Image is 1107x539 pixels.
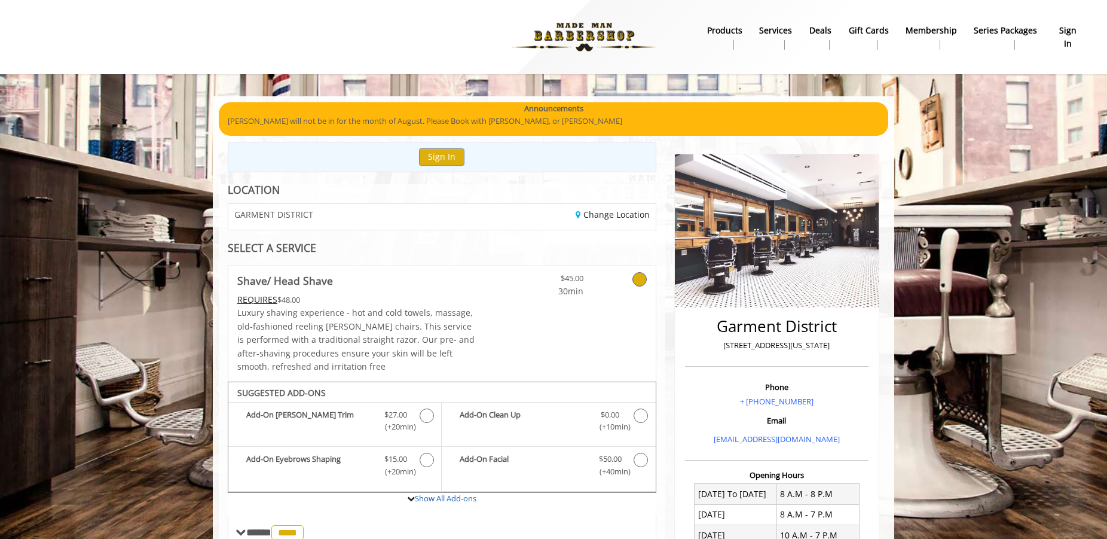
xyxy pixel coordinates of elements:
[237,293,478,306] div: $48.00
[237,387,326,398] b: SUGGESTED ADD-ONS
[524,102,583,115] b: Announcements
[378,465,414,478] span: (+20min )
[688,416,866,425] h3: Email
[688,383,866,391] h3: Phone
[460,409,586,434] b: Add-On Clean Up
[1045,22,1090,53] a: sign insign in
[419,148,464,166] button: Sign In
[513,266,583,298] a: $45.00
[906,24,957,37] b: Membership
[801,22,840,53] a: DealsDeals
[974,24,1037,37] b: Series packages
[592,421,628,433] span: (+10min )
[840,22,897,53] a: Gift cardsgift cards
[378,421,414,433] span: (+20min )
[234,453,435,481] label: Add-On Eyebrows Shaping
[237,306,478,373] p: Luxury shaving experience - hot and cold towels, massage, old-fashioned reeling [PERSON_NAME] cha...
[759,24,792,37] b: Services
[237,272,333,289] b: Shave/ Head Shave
[228,115,879,127] p: [PERSON_NAME] will not be in for the month of August. Please Book with [PERSON_NAME], or [PERSON_...
[460,453,586,478] b: Add-On Facial
[897,22,965,53] a: MembershipMembership
[513,285,583,298] span: 30min
[601,409,619,421] span: $0.00
[448,453,649,481] label: Add-On Facial
[688,339,866,352] p: [STREET_ADDRESS][US_STATE]
[740,396,814,407] a: + [PHONE_NUMBER]
[1054,24,1081,51] b: sign in
[415,493,476,504] a: Show All Add-ons
[384,453,407,465] span: $15.00
[688,318,866,335] h2: Garment District
[685,471,869,479] h3: Opening Hours
[246,453,372,478] b: Add-On Eyebrows Shaping
[695,504,777,525] td: [DATE]
[965,22,1045,53] a: Series packagesSeries packages
[714,434,840,444] a: [EMAIL_ADDRESS][DOMAIN_NAME]
[228,182,280,197] b: LOCATION
[237,294,277,305] span: This service needs some Advance to be paid before we block your appointment
[592,465,628,478] span: (+40min )
[699,22,751,53] a: Productsproducts
[228,382,656,493] div: Shave/ Head Shave Add-onS
[576,209,650,220] a: Change Location
[234,210,313,219] span: GARMENT DISTRICT
[384,409,407,421] span: $27.00
[448,409,649,437] label: Add-On Clean Up
[228,242,656,254] div: SELECT A SERVICE
[809,24,831,37] b: Deals
[234,409,435,437] label: Add-On Beard Trim
[599,453,622,465] span: $50.00
[707,24,742,37] b: products
[502,4,666,70] img: Made Man Barbershop logo
[776,484,859,504] td: 8 A.M - 8 P.M
[776,504,859,525] td: 8 A.M - 7 P.M
[849,24,889,37] b: gift cards
[246,409,372,434] b: Add-On [PERSON_NAME] Trim
[695,484,777,504] td: [DATE] To [DATE]
[751,22,801,53] a: ServicesServices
